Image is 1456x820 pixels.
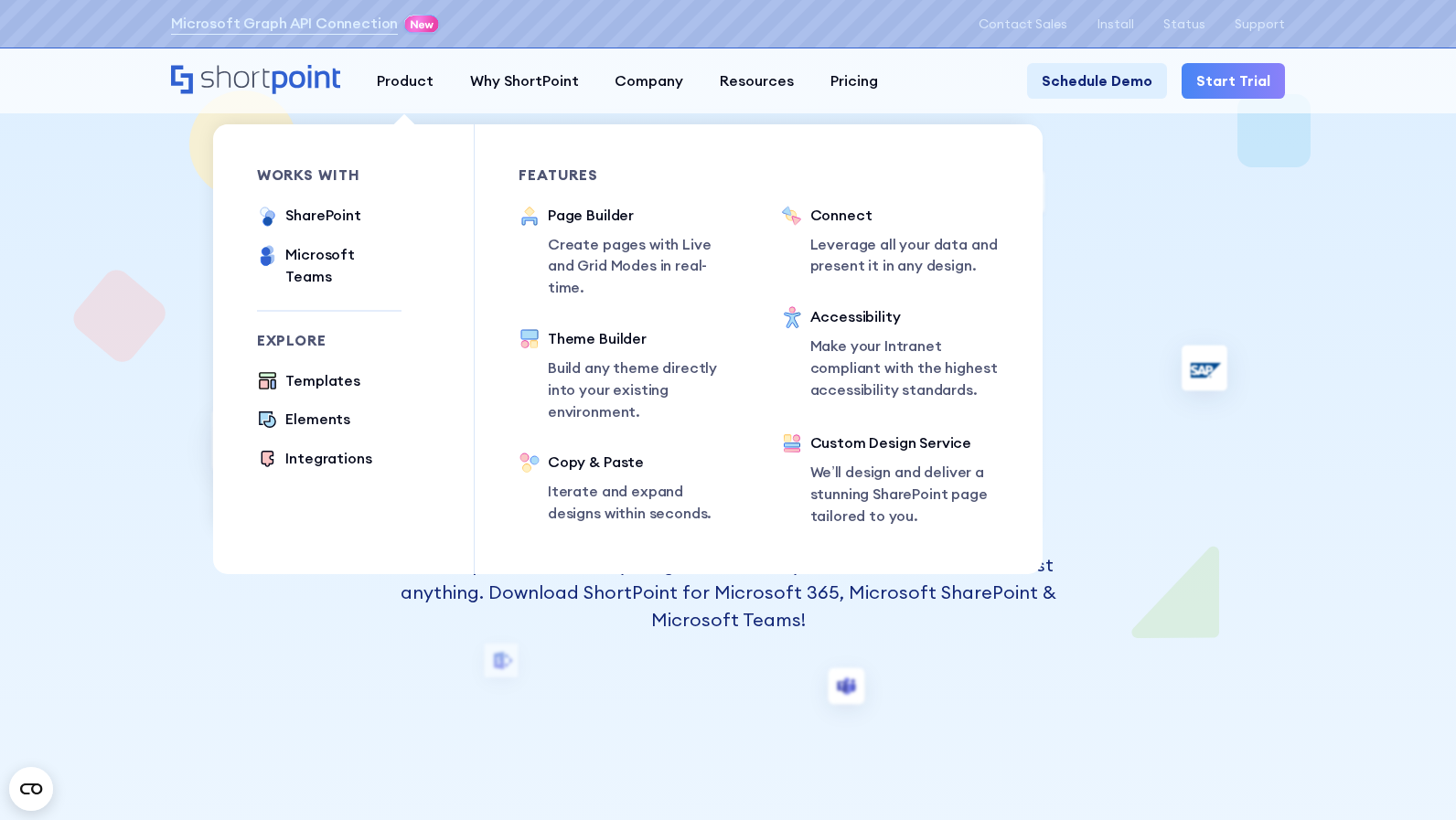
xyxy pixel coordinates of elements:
div: works with [257,168,401,183]
div: Company [615,70,683,92]
a: Page BuilderCreate pages with Live and Grid Modes in real-time. [519,205,737,299]
p: We’ll design and deliver a stunning SharePoint page tailored to you. [810,462,1000,527]
a: Company [597,63,702,100]
div: Elements [285,409,350,431]
a: Install [1097,16,1134,31]
a: AccessibilityMake your Intranet compliant with the highest accessibility standards. [781,306,1000,403]
a: Support [1235,16,1285,31]
div: Product [377,70,434,92]
a: Elements [257,409,351,433]
p: Make your Intranet compliant with the highest accessibility standards. [810,335,1000,401]
a: Theme BuilderBuild any theme directly into your existing environment. [519,328,737,422]
p: Build any theme directly into your existing environment. [548,357,737,423]
a: Home [171,65,340,97]
button: Open CMP widget [9,767,53,811]
div: Features [519,168,737,183]
div: Integrations [285,448,371,470]
div: Explore [257,334,401,348]
a: Copy & PasteIterate and expand designs within seconds. [519,452,737,525]
div: Custom Design Service [810,432,1000,454]
div: Pricing [830,70,878,92]
div: Resources [720,70,794,92]
a: Product [359,63,452,100]
a: Start Trial [1182,63,1285,100]
div: Microsoft Teams [285,244,401,288]
p: Iterate and expand designs within seconds. [548,481,737,525]
a: SharePoint [257,205,361,230]
div: Accessibility [810,306,1000,328]
a: Templates [257,370,360,395]
a: Microsoft Teams [257,244,401,288]
a: Resources [701,63,812,100]
a: Contact Sales [979,16,1067,31]
a: Pricing [812,63,896,100]
a: Integrations [257,448,372,473]
div: Why ShortPoint [470,70,579,92]
a: Why ShortPoint [452,63,597,100]
div: Templates [285,370,360,392]
div: Connect [810,205,1000,227]
div: Copy & Paste [548,452,737,474]
p: Create pages with Live and Grid Modes in real-time. [548,234,737,300]
div: Page Builder [548,205,737,227]
p: ShortPoint fully integrates with your existing intranet environment. It’s secure, private and eve... [387,525,1069,634]
a: Microsoft Graph API Connection [171,13,398,35]
a: Custom Design ServiceWe’ll design and deliver a stunning SharePoint page tailored to you. [781,432,1000,530]
div: Theme Builder [548,328,737,350]
a: ConnectLeverage all your data and present it in any design. [781,205,1000,278]
a: Schedule Demo [1027,63,1167,100]
div: SharePoint [285,205,360,227]
p: Leverage all your data and present it in any design. [810,234,1000,278]
iframe: Chat Widget [1365,732,1456,820]
a: Status [1163,16,1205,31]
